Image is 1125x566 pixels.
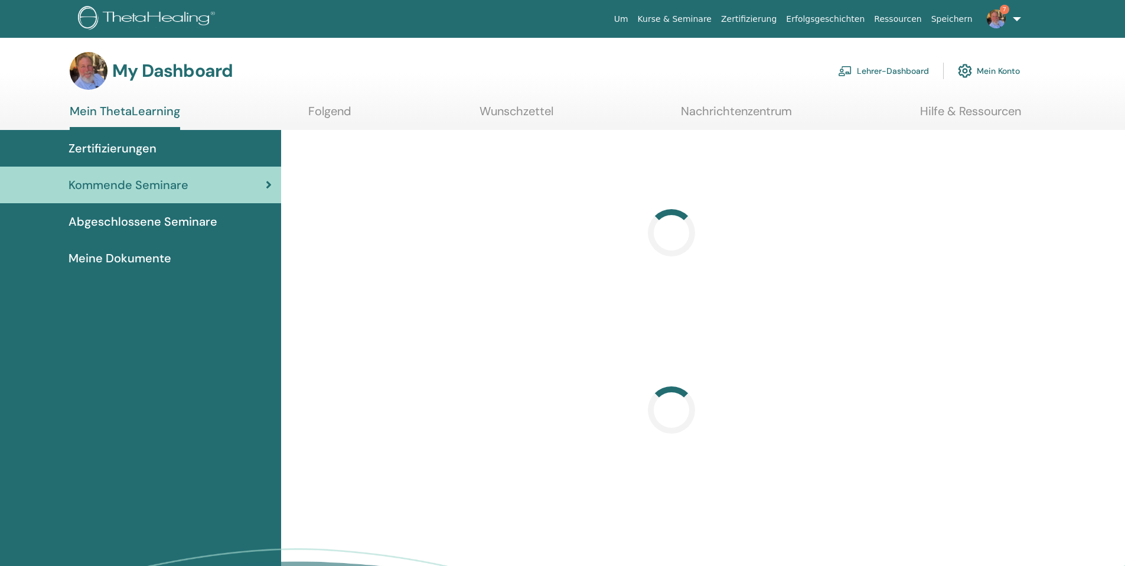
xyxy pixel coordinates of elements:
[781,8,869,30] a: Erfolgsgeschichten
[838,66,852,76] img: chalkboard-teacher.svg
[869,8,926,30] a: Ressourcen
[112,60,233,82] h3: My Dashboard
[69,176,188,194] span: Kommende Seminare
[78,6,219,32] img: logo.png
[69,139,156,157] span: Zertifizierungen
[1000,5,1009,14] span: 7
[308,104,351,127] a: Folgend
[69,249,171,267] span: Meine Dokumente
[70,52,107,90] img: default.jpg
[927,8,977,30] a: Speichern
[958,58,1020,84] a: Mein Konto
[838,58,929,84] a: Lehrer-Dashboard
[920,104,1021,127] a: Hilfe & Ressourcen
[69,213,217,230] span: Abgeschlossene Seminare
[480,104,553,127] a: Wunschzettel
[987,9,1006,28] img: default.jpg
[70,104,180,130] a: Mein ThetaLearning
[681,104,792,127] a: Nachrichtenzentrum
[958,61,972,81] img: cog.svg
[633,8,716,30] a: Kurse & Seminare
[609,8,633,30] a: Um
[716,8,781,30] a: Zertifizierung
